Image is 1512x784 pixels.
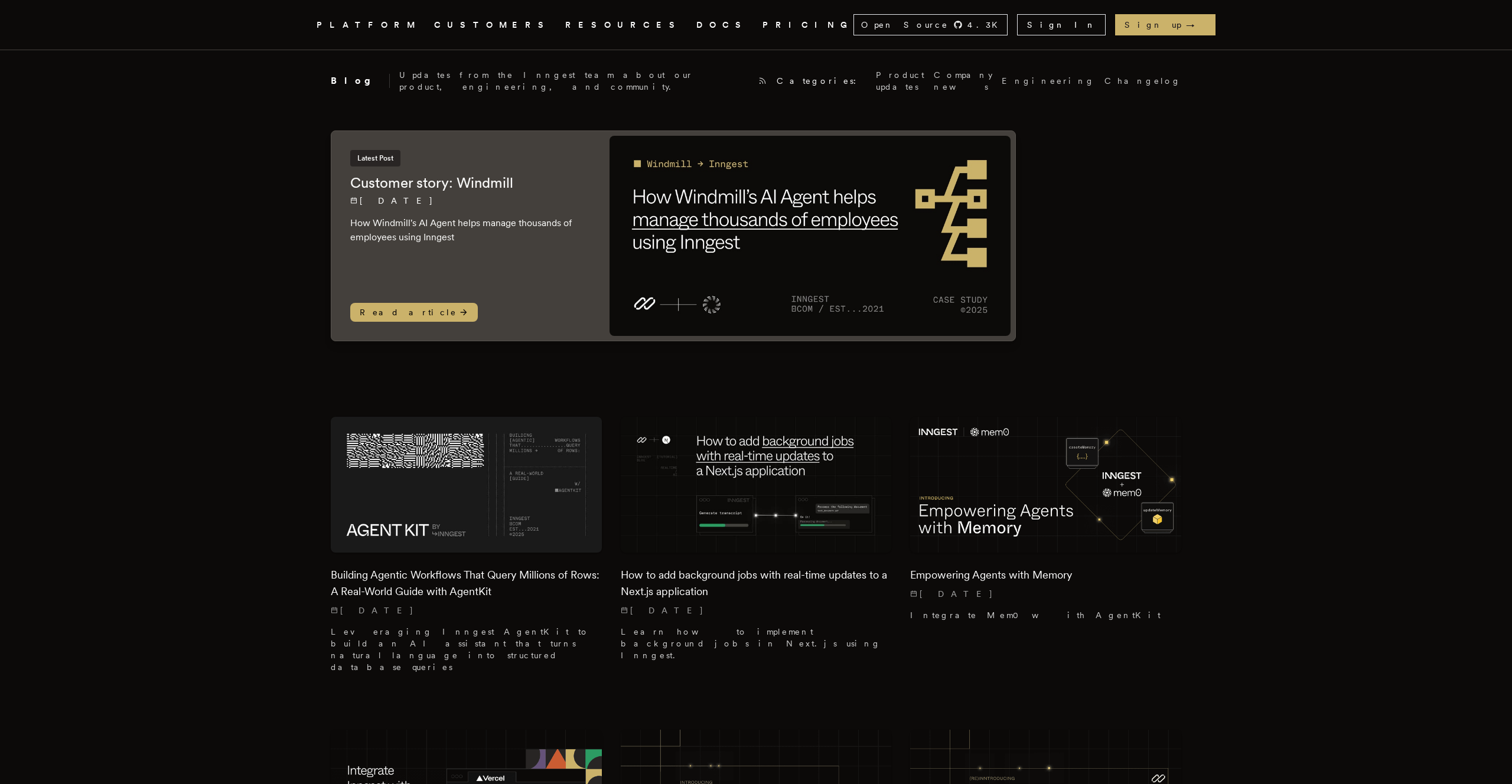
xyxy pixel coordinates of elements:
a: Changelog [1104,75,1181,87]
button: RESOURCES [565,18,682,32]
span: Categories: [777,75,866,87]
a: Featured image for Empowering Agents with Memory blog postEmpowering Agents with Memory[DATE] Int... [910,417,1181,630]
img: Featured image for Empowering Agents with Memory blog post [910,417,1181,552]
a: PRICING [762,18,853,32]
img: Featured image for Building Agentic Workflows That Query Millions of Rows: A Real-World Guide wit... [331,417,602,552]
p: [DATE] [621,605,892,616]
span: Open Source [861,19,949,31]
p: Learn how to implement background jobs in Next.js using Inngest. [621,626,892,661]
img: Featured image for Customer story: Windmill blog post [610,136,1011,336]
a: DOCS [696,18,748,32]
a: Sign up [1115,14,1216,35]
h2: Customer story: Windmill [350,174,586,192]
a: Engineering [1002,75,1095,87]
p: How Windmill's AI Agent helps manage thousands of employees using Inngest [350,216,586,244]
a: Latest PostCustomer story: Windmill[DATE] How Windmill's AI Agent helps manage thousands of emplo... [331,130,1016,341]
h2: Building Agentic Workflows That Query Millions of Rows: A Real-World Guide with AgentKit [331,567,602,600]
span: Latest Post [350,150,400,166]
h2: How to add background jobs with real-time updates to a Next.js application [621,567,892,600]
p: Leveraging Inngest AgentKit to build an AI assistant that turns natural language into structured ... [331,626,602,673]
button: PLATFORM [317,18,420,32]
a: CUSTOMERS [434,18,551,32]
p: [DATE] [910,588,1181,600]
p: Integrate Mem0 with AgentKit [910,609,1181,621]
p: [DATE] [350,195,586,207]
p: Updates from the Inngest team about our product, engineering, and community. [399,69,748,93]
span: 4.3 K [967,19,1005,31]
h2: Blog [331,74,390,88]
img: Featured image for How to add background jobs with real-time updates to a Next.js application blo... [621,417,892,552]
a: Sign In [1017,14,1106,35]
span: → [1186,19,1206,31]
a: Company news [934,69,992,93]
p: [DATE] [331,605,602,616]
h2: Empowering Agents with Memory [910,567,1181,583]
a: Featured image for How to add background jobs with real-time updates to a Next.js application blo... [621,417,892,670]
a: Featured image for Building Agentic Workflows That Query Millions of Rows: A Real-World Guide wit... [331,417,602,682]
a: Product updates [876,69,924,93]
span: Read article [350,303,478,322]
